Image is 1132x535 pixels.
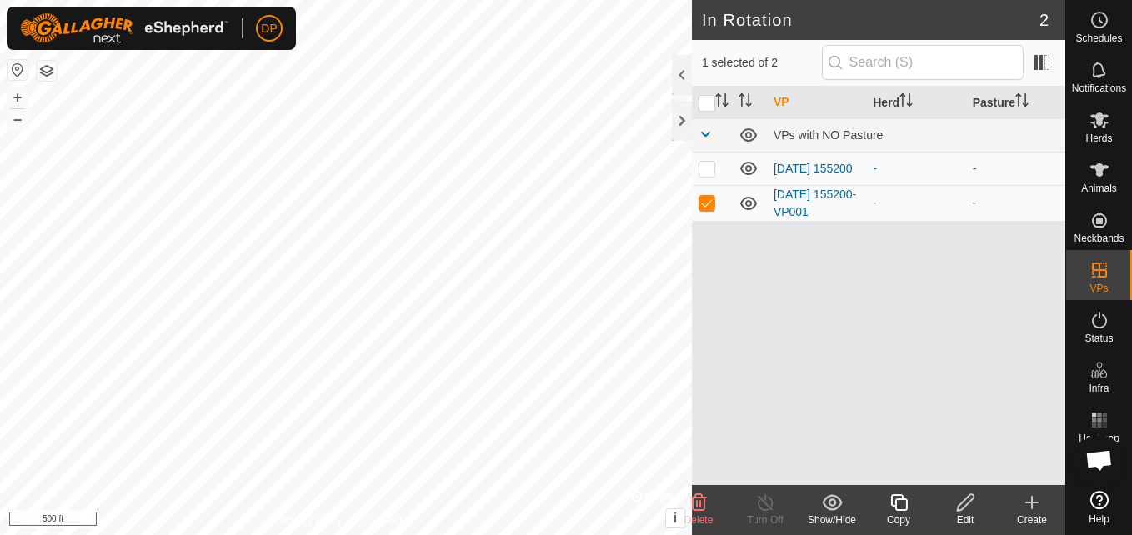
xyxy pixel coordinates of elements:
[37,61,57,81] button: Map Layers
[932,512,999,527] div: Edit
[1074,435,1124,485] div: Open chat
[1089,283,1108,293] span: VPs
[1075,33,1122,43] span: Schedules
[666,509,684,527] button: i
[8,60,28,80] button: Reset Map
[1081,183,1117,193] span: Animals
[822,45,1024,80] input: Search (S)
[715,96,729,109] p-sorticon: Activate to sort
[1084,333,1113,343] span: Status
[774,128,1059,142] div: VPs with NO Pasture
[767,87,866,119] th: VP
[1089,383,1109,393] span: Infra
[684,514,714,526] span: Delete
[363,513,412,528] a: Contact Us
[739,96,752,109] p-sorticon: Activate to sort
[20,13,228,43] img: Gallagher Logo
[732,512,799,527] div: Turn Off
[280,513,343,528] a: Privacy Policy
[899,96,913,109] p-sorticon: Activate to sort
[966,87,1065,119] th: Pasture
[799,512,865,527] div: Show/Hide
[873,194,959,212] div: -
[261,20,277,37] span: DP
[774,162,853,175] a: [DATE] 155200
[1085,133,1112,143] span: Herds
[1079,433,1119,443] span: Heatmap
[1039,7,1049,32] span: 2
[999,512,1065,527] div: Create
[674,511,677,525] span: i
[774,187,856,218] a: [DATE] 155200-VP001
[702,54,822,72] span: 1 selected of 2
[1074,233,1124,243] span: Neckbands
[966,185,1065,221] td: -
[1089,514,1109,524] span: Help
[8,87,28,107] button: +
[1072,83,1126,93] span: Notifications
[866,87,965,119] th: Herd
[873,160,959,177] div: -
[8,109,28,129] button: –
[865,512,932,527] div: Copy
[966,152,1065,185] td: -
[1015,96,1029,109] p-sorticon: Activate to sort
[1066,484,1132,531] a: Help
[702,10,1039,30] h2: In Rotation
